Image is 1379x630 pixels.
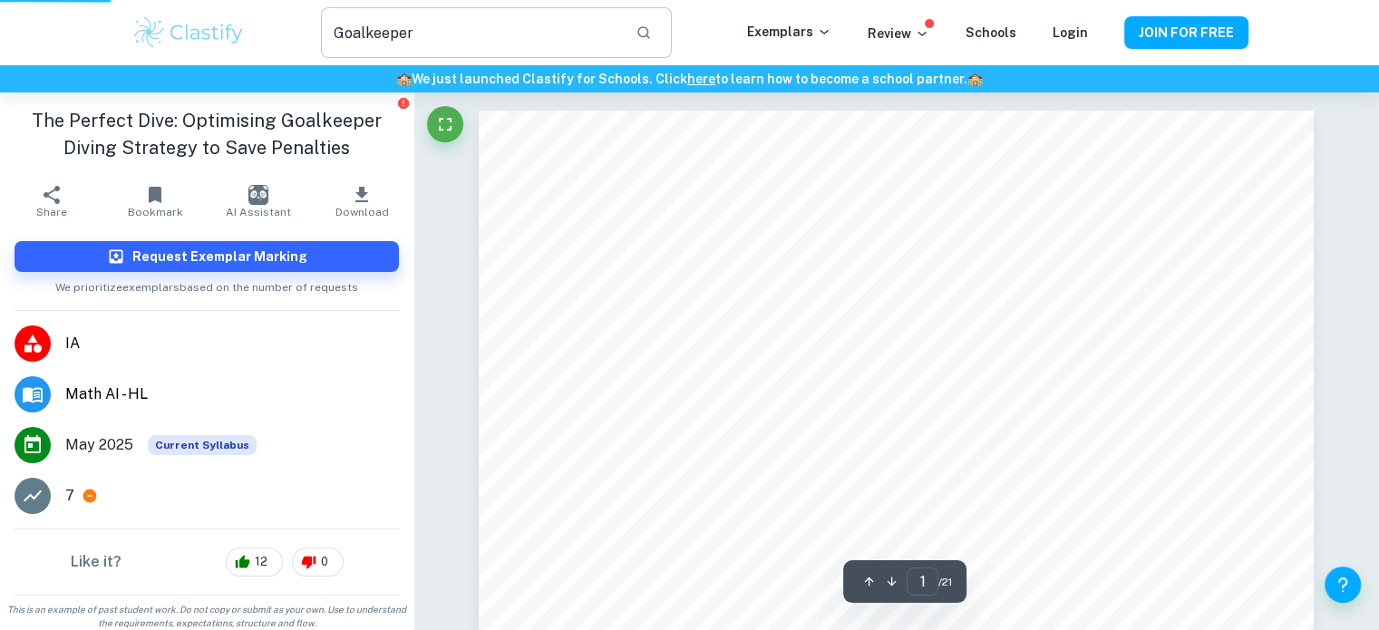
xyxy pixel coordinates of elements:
[36,206,67,218] span: Share
[128,206,183,218] span: Bookmark
[311,553,338,571] span: 0
[103,176,207,227] button: Bookmark
[226,206,291,218] span: AI Assistant
[292,548,344,577] div: 0
[967,72,983,86] span: 🏫
[207,176,310,227] button: AI Assistant
[321,7,620,58] input: Search for any exemplars...
[7,603,406,630] span: This is an example of past student work. Do not copy or submit as your own. Use to understand the...
[687,72,715,86] a: here
[132,247,307,267] h6: Request Exemplar Marking
[1124,16,1248,49] button: JOIN FOR FREE
[335,206,389,218] span: Download
[65,485,74,507] p: 7
[396,72,412,86] span: 🏫
[245,553,277,571] span: 12
[966,25,1016,40] a: Schools
[65,333,399,354] span: IA
[131,15,247,51] img: Clastify logo
[15,107,399,161] h1: The Perfect Dive: Optimising Goalkeeper Diving Strategy to Save Penalties
[4,69,1375,89] h6: We just launched Clastify for Schools. Click to learn how to become a school partner.
[15,241,399,272] button: Request Exemplar Marking
[1325,567,1361,603] button: Help and Feedback
[71,551,121,573] h6: Like it?
[65,383,399,405] span: Math AI - HL
[248,185,268,205] img: AI Assistant
[148,435,257,455] span: Current Syllabus
[55,272,358,296] span: We prioritize exemplars based on the number of requests
[747,22,831,42] p: Exemplars
[868,24,929,44] p: Review
[427,106,463,142] button: Fullscreen
[65,434,133,456] span: May 2025
[148,435,257,455] div: This exemplar is based on the current syllabus. Feel free to refer to it for inspiration/ideas wh...
[1053,25,1088,40] a: Login
[226,548,283,577] div: 12
[396,96,410,110] button: Report issue
[938,574,952,590] span: / 21
[310,176,413,227] button: Download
